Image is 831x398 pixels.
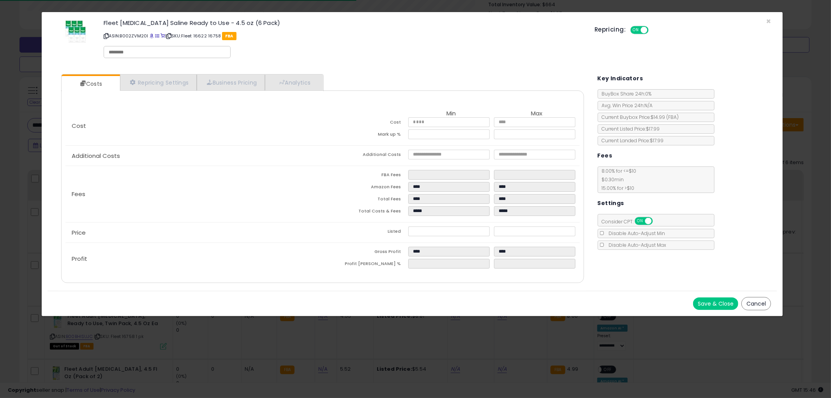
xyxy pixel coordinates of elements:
[648,27,660,34] span: OFF
[766,16,771,27] span: ×
[150,33,154,39] a: BuyBox page
[741,297,771,310] button: Cancel
[598,90,652,97] span: BuyBox Share 24h: 0%
[323,150,408,162] td: Additional Costs
[323,226,408,239] td: Listed
[65,123,323,129] p: Cost
[120,74,197,90] a: Repricing Settings
[323,259,408,271] td: Profit [PERSON_NAME] %
[65,256,323,262] p: Profit
[104,30,583,42] p: ASIN: B002ZVM20I | SKU: Fleet 16622 16758
[197,74,265,90] a: Business Pricing
[598,137,664,144] span: Current Landed Price: $17.99
[595,27,626,33] h5: Repricing:
[635,218,645,225] span: ON
[605,242,667,248] span: Disable Auto-Adjust Max
[104,20,583,26] h3: Fleet [MEDICAL_DATA] Saline Ready to Use - 4.5 oz (6 Pack)
[598,114,679,120] span: Current Buybox Price:
[64,20,87,43] img: 41MJ3LDBk5L._SL60_.jpg
[598,176,624,183] span: $0.30 min
[222,32,236,40] span: FBA
[265,74,323,90] a: Analytics
[65,191,323,197] p: Fees
[323,170,408,182] td: FBA Fees
[598,102,653,109] span: Avg. Win Price 24h: N/A
[693,297,738,310] button: Save & Close
[598,151,612,161] h5: Fees
[323,117,408,129] td: Cost
[161,33,165,39] a: Your listing only
[598,185,635,191] span: 15.00 % for > $10
[65,153,323,159] p: Additional Costs
[651,218,664,225] span: OFF
[65,230,323,236] p: Price
[598,218,663,225] span: Consider CPT:
[155,33,159,39] a: All offer listings
[323,247,408,259] td: Gross Profit
[494,110,580,117] th: Max
[323,182,408,194] td: Amazon Fees
[598,74,643,83] h5: Key Indicators
[598,126,660,132] span: Current Listed Price: $17.99
[667,114,679,120] span: ( FBA )
[631,27,641,34] span: ON
[605,230,665,237] span: Disable Auto-Adjust Min
[598,198,624,208] h5: Settings
[408,110,494,117] th: Min
[598,168,637,191] span: 8.00 % for <= $10
[323,206,408,218] td: Total Costs & Fees
[323,129,408,142] td: Mark up %
[651,114,679,120] span: $14.99
[62,76,119,92] a: Costs
[323,194,408,206] td: Total Fees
